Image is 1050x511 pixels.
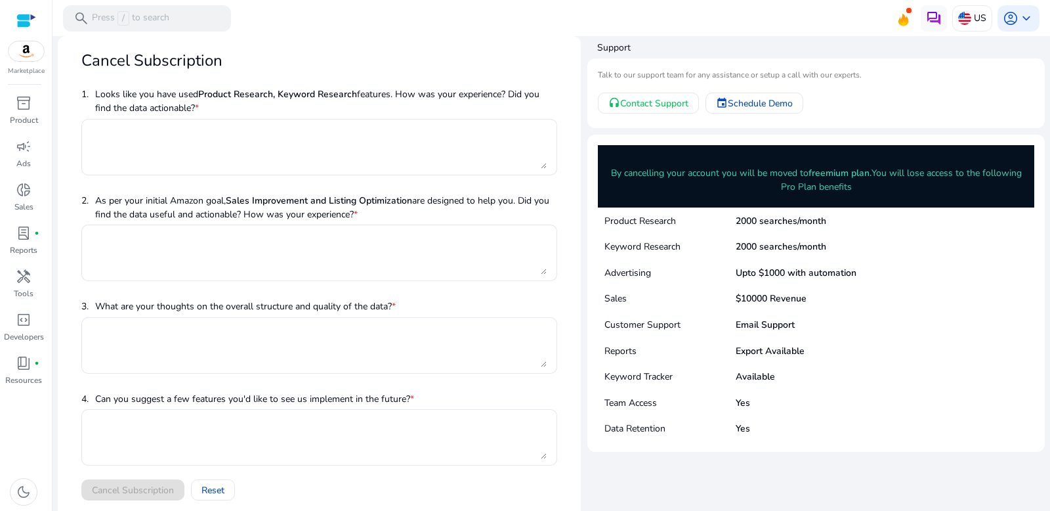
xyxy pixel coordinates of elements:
p: Sales [14,201,33,213]
p: Marketplace [8,66,45,76]
span: Contact Support [620,97,688,110]
p: Upto $1000 with automation [736,266,856,280]
p: Ads [16,158,31,169]
span: Schedule Demo [728,97,793,110]
p: By cancelling your account you will be moved to You will lose access to the following Pro Plan be... [608,166,1024,194]
p: Export Available [736,344,805,358]
p: Keyword Tracker [604,370,736,384]
p: 4. [81,392,89,406]
p: Yes [736,422,750,435]
span: lab_profile [16,225,31,241]
span: campaign [16,139,31,154]
mat-card-subtitle: Talk to our support team for any assistance or setup a call with our experts. [598,69,1034,81]
p: What are your thoughts on the overall structure and quality of the data? [95,300,396,313]
p: Available [736,370,775,384]
p: US [974,7,986,30]
p: 2000 searches/month [736,240,826,254]
p: As per your initial Amazon goal, are designed to help you. Did you find the data useful and actio... [95,194,557,221]
button: Reset [191,479,235,500]
b: Product Research, Keyword Research [198,88,357,100]
span: handyman [16,269,31,284]
mat-icon: event [716,97,728,109]
span: account_circle [1003,11,1018,26]
p: Press to search [92,11,169,26]
span: Reset [201,483,224,497]
img: amazon.svg [9,41,44,61]
p: 3. [81,300,89,313]
p: 2000 searches/month [736,214,826,228]
span: keyboard_arrow_down [1018,11,1034,26]
p: Data Retention [604,422,736,435]
p: Reports [604,344,736,358]
p: Can you suggest a few features you'd like to see us implement in the future? [95,392,414,406]
p: Keyword Research [604,240,736,254]
span: donut_small [16,182,31,198]
a: Contact Support [598,93,699,114]
p: Yes [736,396,750,410]
span: inventory_2 [16,95,31,111]
p: $10000 Revenue [736,292,807,305]
p: Reports [10,244,37,256]
p: Email Support [736,318,795,332]
p: Sales [604,292,736,305]
b: Sales Improvement and Listing Optimization [226,194,412,207]
span: fiber_manual_record [34,231,39,236]
span: book_4 [16,355,31,371]
b: freemium plan. [808,167,871,179]
p: Customer Support [604,318,736,332]
span: / [117,11,129,26]
p: Advertising [604,266,736,280]
mat-icon: headset [608,97,620,109]
img: us.svg [958,12,971,25]
span: fiber_manual_record [34,361,39,366]
p: Product [10,114,38,126]
mat-card-title: Cancel Subscription [81,49,222,72]
p: Tools [14,288,33,300]
p: Resources [5,374,42,386]
p: Product Research [604,214,736,228]
p: Team Access [604,396,736,410]
p: 1. [81,87,89,115]
h4: Support [597,41,1045,55]
p: Developers [4,331,44,343]
p: 2. [81,194,89,221]
span: search [73,11,89,26]
span: code_blocks [16,312,31,328]
p: Looks like you have used features. How was your experience? Did you find the data actionable? [95,87,557,115]
span: dark_mode [16,484,31,500]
